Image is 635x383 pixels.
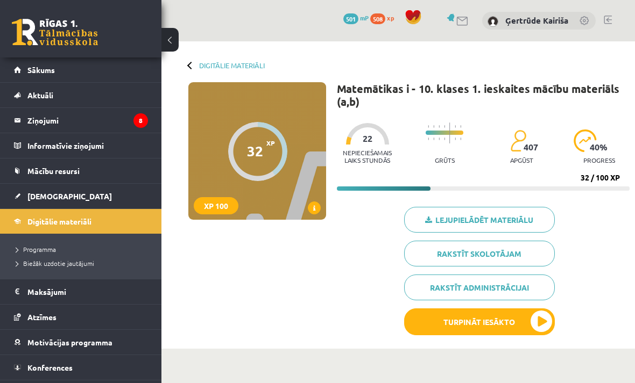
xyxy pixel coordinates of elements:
a: Mācību resursi [14,158,148,183]
img: icon-short-line-57e1e144782c952c97e751825c79c345078a6d821885a25fce030b3d8c18986b.svg [439,125,440,128]
button: Turpināt iesākto [404,308,555,335]
legend: Ziņojumi [27,108,148,133]
a: Atzīmes [14,305,148,329]
img: icon-short-line-57e1e144782c952c97e751825c79c345078a6d821885a25fce030b3d8c18986b.svg [460,138,461,140]
img: Ģertrūde Kairiša [488,16,498,27]
a: Konferences [14,355,148,380]
p: Grūts [435,156,455,164]
span: 407 [524,142,538,152]
a: Ģertrūde Kairiša [505,15,568,26]
a: Biežāk uzdotie jautājumi [16,258,151,268]
img: icon-short-line-57e1e144782c952c97e751825c79c345078a6d821885a25fce030b3d8c18986b.svg [428,125,429,128]
img: icon-long-line-d9ea69661e0d244f92f715978eff75569469978d946b2353a9bb055b3ed8787d.svg [449,122,450,143]
img: icon-short-line-57e1e144782c952c97e751825c79c345078a6d821885a25fce030b3d8c18986b.svg [428,138,429,140]
img: icon-short-line-57e1e144782c952c97e751825c79c345078a6d821885a25fce030b3d8c18986b.svg [444,138,445,140]
div: XP 100 [194,197,238,214]
a: Lejupielādēt materiālu [404,207,555,233]
img: icon-short-line-57e1e144782c952c97e751825c79c345078a6d821885a25fce030b3d8c18986b.svg [433,138,434,140]
a: Programma [16,244,151,254]
a: Rakstīt skolotājam [404,241,555,266]
span: mP [360,13,369,22]
i: 8 [133,113,148,128]
a: Motivācijas programma [14,330,148,355]
div: 32 [247,143,263,159]
span: 40 % [590,142,608,152]
span: Aktuāli [27,90,53,100]
a: Aktuāli [14,83,148,107]
span: Mācību resursi [27,166,80,176]
span: XP [266,139,275,147]
a: Informatīvie ziņojumi [14,133,148,158]
a: Rīgas 1. Tālmācības vidusskola [12,19,98,46]
h1: Matemātikas i - 10. klases 1. ieskaites mācību materiāls (a,b) [337,82,630,108]
a: 501 mP [343,13,369,22]
img: icon-short-line-57e1e144782c952c97e751825c79c345078a6d821885a25fce030b3d8c18986b.svg [444,125,445,128]
p: progress [583,156,615,164]
a: Rakstīt administrācijai [404,274,555,300]
span: Digitālie materiāli [27,216,91,226]
legend: Maksājumi [27,279,148,304]
span: 501 [343,13,358,24]
span: Motivācijas programma [27,337,112,347]
span: Biežāk uzdotie jautājumi [16,259,94,268]
p: apgūst [510,156,533,164]
span: 22 [363,134,372,143]
span: Sākums [27,65,55,75]
img: icon-short-line-57e1e144782c952c97e751825c79c345078a6d821885a25fce030b3d8c18986b.svg [439,138,440,140]
span: Atzīmes [27,312,57,322]
span: Konferences [27,363,73,372]
span: xp [387,13,394,22]
a: Sākums [14,57,148,82]
img: icon-short-line-57e1e144782c952c97e751825c79c345078a6d821885a25fce030b3d8c18986b.svg [433,125,434,128]
a: 508 xp [370,13,399,22]
a: Digitālie materiāli [14,209,148,234]
span: 508 [370,13,385,24]
img: students-c634bb4e5e11cddfef0936a35e636f08e4e9abd3cc4e673bd6f9a4125e45ecb1.svg [510,129,526,152]
a: Ziņojumi8 [14,108,148,133]
p: Nepieciešamais laiks stundās [337,149,398,164]
img: icon-short-line-57e1e144782c952c97e751825c79c345078a6d821885a25fce030b3d8c18986b.svg [455,138,456,140]
img: icon-short-line-57e1e144782c952c97e751825c79c345078a6d821885a25fce030b3d8c18986b.svg [460,125,461,128]
legend: Informatīvie ziņojumi [27,133,148,158]
a: Maksājumi [14,279,148,304]
a: Digitālie materiāli [199,61,265,69]
span: [DEMOGRAPHIC_DATA] [27,191,112,201]
img: icon-short-line-57e1e144782c952c97e751825c79c345078a6d821885a25fce030b3d8c18986b.svg [455,125,456,128]
img: icon-progress-161ccf0a02000e728c5f80fcf4c31c7af3da0e1684b2b1d7c360e028c24a22f1.svg [574,129,597,152]
span: Programma [16,245,56,254]
a: [DEMOGRAPHIC_DATA] [14,184,148,208]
